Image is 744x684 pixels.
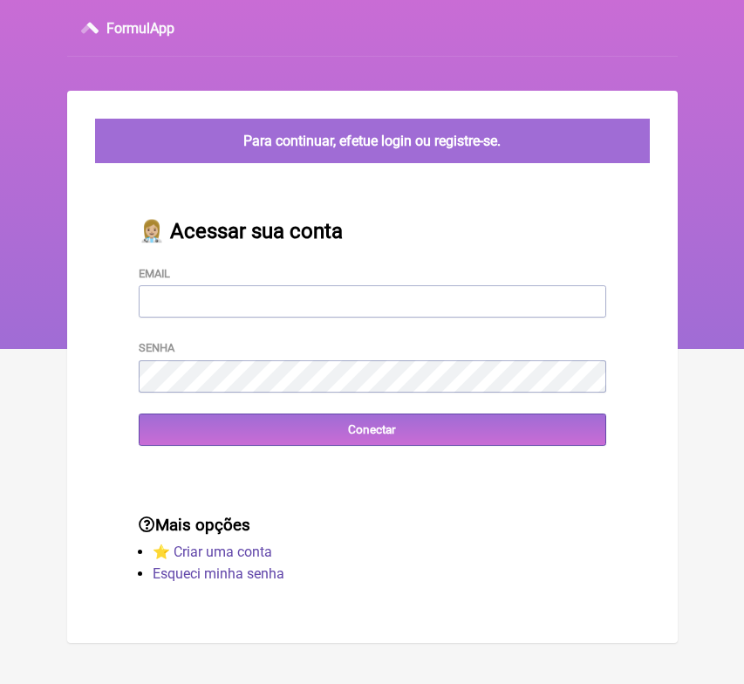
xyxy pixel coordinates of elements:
[139,414,606,446] input: Conectar
[139,341,174,354] label: Senha
[139,516,606,535] h3: Mais opções
[95,119,650,163] div: Para continuar, efetue login ou registre-se.
[139,267,170,280] label: Email
[153,544,272,560] a: ⭐️ Criar uma conta
[139,219,606,243] h2: 👩🏼‍⚕️ Acessar sua conta
[153,565,284,582] a: Esqueci minha senha
[106,20,174,37] h3: FormulApp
